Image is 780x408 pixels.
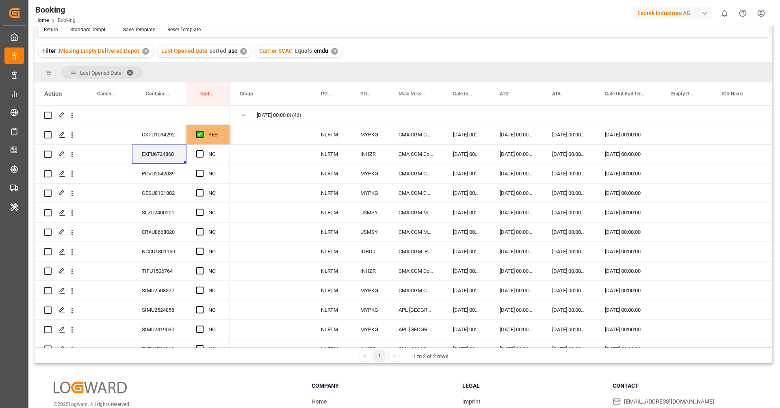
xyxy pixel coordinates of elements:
[311,145,351,164] div: NLRTM
[389,164,443,183] div: CMA CGM CONCORDE
[389,145,443,164] div: CMA CGM Columba
[443,203,490,222] div: [DATE] 00:00:00
[490,300,542,319] div: [DATE] 00:00:00
[146,91,169,97] span: Container No.
[351,125,389,144] div: MYPKG
[595,281,661,300] div: [DATE] 00:00:00
[97,91,115,97] span: Carrier Booking No.
[208,203,220,222] div: NO
[595,320,661,339] div: [DATE] 00:00:00
[132,222,186,242] div: CRXU8668020
[462,382,603,390] h3: Legal
[351,242,389,261] div: IDBDJ
[443,339,490,358] div: [DATE] 00:00:00
[443,125,490,144] div: [DATE] 00:00:00
[123,26,155,33] div: Save Template
[35,125,230,145] div: Press SPACE to select this row.
[443,164,490,183] div: [DATE] 00:00:00
[311,261,351,281] div: NLRTM
[552,91,561,97] span: ATA
[311,300,351,319] div: NLRTM
[208,164,220,183] div: NO
[35,4,76,16] div: Booking
[542,164,595,183] div: [DATE] 00:00:00
[311,320,351,339] div: NLRTM
[542,300,595,319] div: [DATE] 00:00:00
[715,4,734,22] button: show 0 new notifications
[210,47,226,54] span: sorted
[389,203,443,222] div: CMA CGM MOLIERE
[132,145,186,164] div: EXFU6724868
[542,183,595,203] div: [DATE] 00:00:00
[321,91,334,97] span: POL Locode
[542,281,595,300] div: [DATE] 00:00:00
[634,5,715,21] button: Evonik Industries AG
[542,203,595,222] div: [DATE] 00:00:00
[542,222,595,242] div: [DATE] 00:00:00
[331,48,338,55] div: ✕
[351,320,389,339] div: MYPKG
[35,222,230,242] div: Press SPACE to select this row.
[35,183,230,203] div: Press SPACE to select this row.
[132,183,186,203] div: GESU8101882
[311,183,351,203] div: NLRTM
[311,203,351,222] div: NLRTM
[70,26,111,33] div: Standard Templates
[490,242,542,261] div: [DATE] 00:00:00
[35,106,230,125] div: Press SPACE to select this row.
[595,145,661,164] div: [DATE] 00:00:00
[208,301,220,319] div: NO
[462,398,481,405] a: Imprint
[351,222,389,242] div: USMSY
[490,125,542,144] div: [DATE] 00:00:00
[443,222,490,242] div: [DATE] 00:00:00
[490,281,542,300] div: [DATE] 00:00:00
[734,4,752,22] button: Help Center
[208,262,220,281] div: NO
[208,242,220,261] div: NO
[35,281,230,300] div: Press SPACE to select this row.
[35,320,230,339] div: Press SPACE to select this row.
[389,339,443,358] div: CMA CGM Columba
[295,47,312,54] span: Equals
[312,398,327,405] a: Home
[311,281,351,300] div: NLRTM
[311,222,351,242] div: NLRTM
[35,145,230,164] div: Press SPACE to select this row.
[542,242,595,261] div: [DATE] 00:00:00
[35,203,230,222] div: Press SPACE to select this row.
[542,339,595,358] div: [DATE] 00:00:00
[42,47,59,54] span: Filter :
[132,261,186,281] div: TIFU1506764
[311,242,351,261] div: NLRTM
[595,125,661,144] div: [DATE] 00:00:00
[542,145,595,164] div: [DATE] 00:00:00
[132,339,186,358] div: EXFU6724810
[634,7,712,19] div: Evonik Industries AG
[443,145,490,164] div: [DATE] 00:00:00
[624,397,714,406] span: [EMAIL_ADDRESS][DOMAIN_NAME]
[208,223,220,242] div: NO
[208,320,220,339] div: NO
[595,242,661,261] div: [DATE] 00:00:00
[351,203,389,222] div: USMSY
[132,203,186,222] div: SLZU2400201
[132,281,186,300] div: SIMU2508327
[240,48,247,55] div: ✕
[208,184,220,203] div: NO
[44,90,62,97] div: Action
[311,339,351,358] div: NLRTM
[35,17,49,23] a: Home
[142,48,149,55] div: ✕
[311,125,351,144] div: NLRTM
[453,91,473,97] span: Gate In POL
[595,183,661,203] div: [DATE] 00:00:00
[490,164,542,183] div: [DATE] 00:00:00
[389,261,443,281] div: CMA CGM Columba
[257,106,291,125] div: [DATE] 00:00:00
[292,106,301,125] span: (46)
[54,382,127,393] img: Logward Logo
[399,91,426,97] span: Main Vessel and Vessel Imo
[490,320,542,339] div: [DATE] 00:00:00
[389,300,443,319] div: APL [GEOGRAPHIC_DATA]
